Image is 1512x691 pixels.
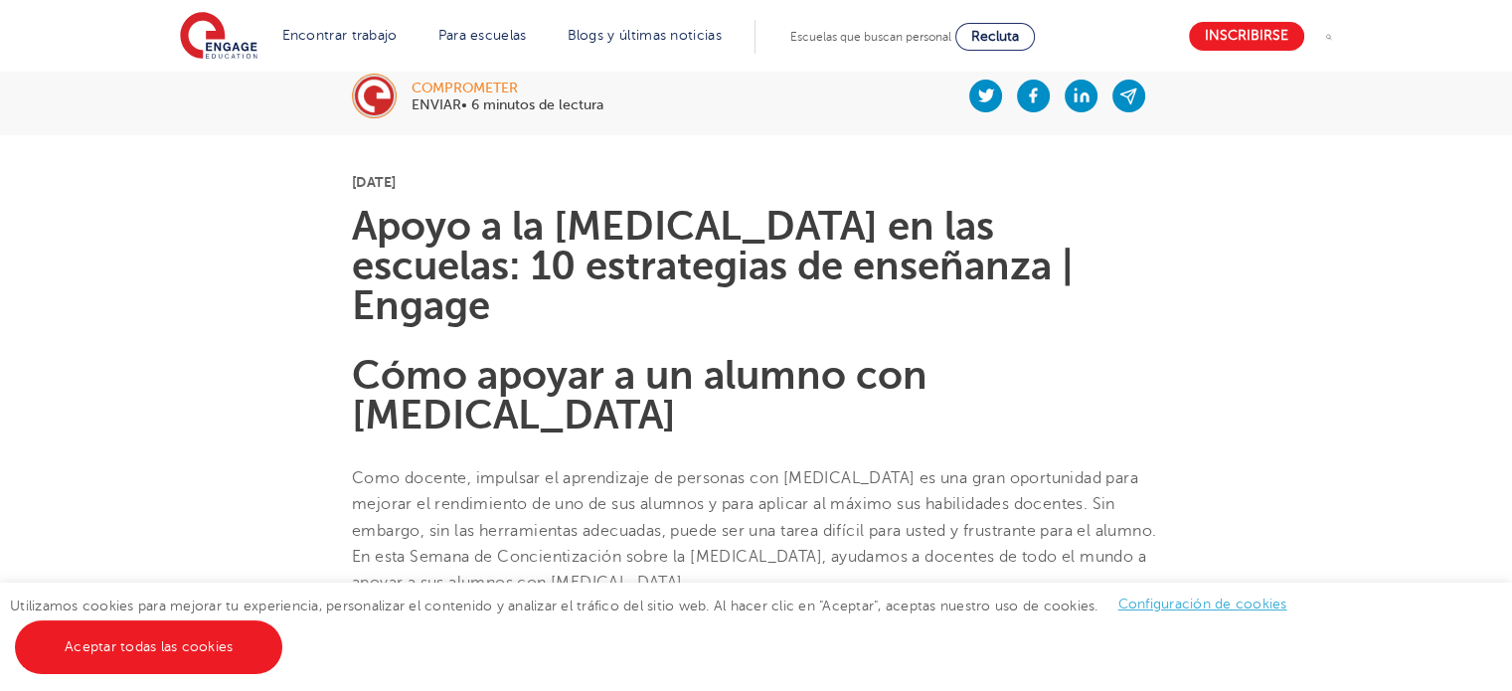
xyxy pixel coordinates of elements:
[955,23,1035,51] a: Recluta
[1205,29,1288,44] font: Inscribirse
[971,29,1019,44] font: Recluta
[412,81,518,95] font: comprometer
[282,28,398,43] a: Encontrar trabajo
[352,353,927,437] font: Cómo apoyar a un alumno con [MEDICAL_DATA]
[568,28,722,43] a: Blogs y últimas noticias
[10,598,1098,612] font: Utilizamos cookies para mejorar tu experiencia, personalizar el contenido y analizar el tráfico d...
[412,97,603,112] font: ENVIAR• 6 minutos de lectura
[180,12,257,62] img: Educación comprometida
[352,174,396,190] font: [DATE]
[1118,597,1287,611] a: Configuración de cookies
[352,204,1074,328] font: Apoyo a la [MEDICAL_DATA] en las escuelas: 10 estrategias de enseñanza | Engage
[15,620,282,674] a: Aceptar todas las cookies
[1189,22,1304,51] a: Inscribirse
[790,30,951,44] font: Escuelas que buscan personal
[65,639,233,654] font: Aceptar todas las cookies
[438,28,527,43] a: Para escuelas
[352,469,1156,592] font: Como docente, impulsar el aprendizaje de personas con [MEDICAL_DATA] es una gran oportunidad para...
